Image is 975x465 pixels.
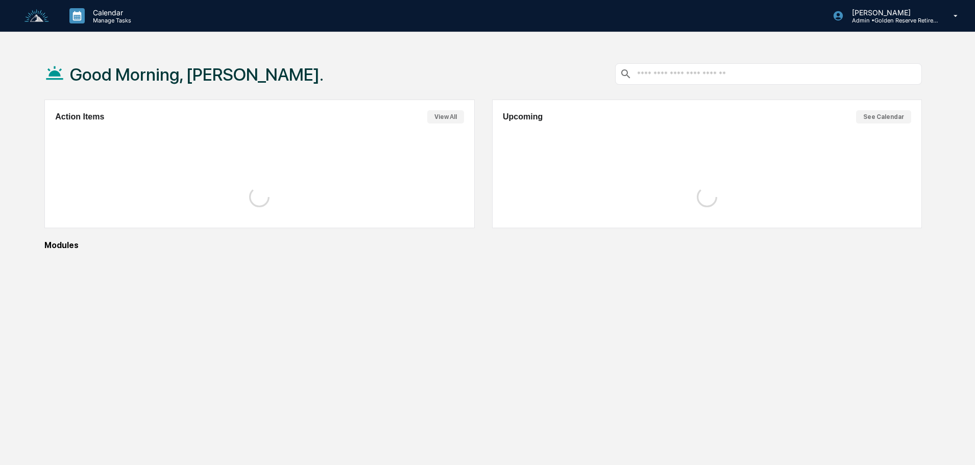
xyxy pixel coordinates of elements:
h2: Upcoming [503,112,543,121]
img: logo [25,9,49,23]
p: [PERSON_NAME] [844,8,939,17]
p: Manage Tasks [85,17,136,24]
p: Calendar [85,8,136,17]
button: See Calendar [856,110,911,124]
h1: Good Morning, [PERSON_NAME]. [70,64,324,85]
div: Modules [44,240,922,250]
button: View All [427,110,464,124]
p: Admin • Golden Reserve Retirement [844,17,939,24]
h2: Action Items [55,112,104,121]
